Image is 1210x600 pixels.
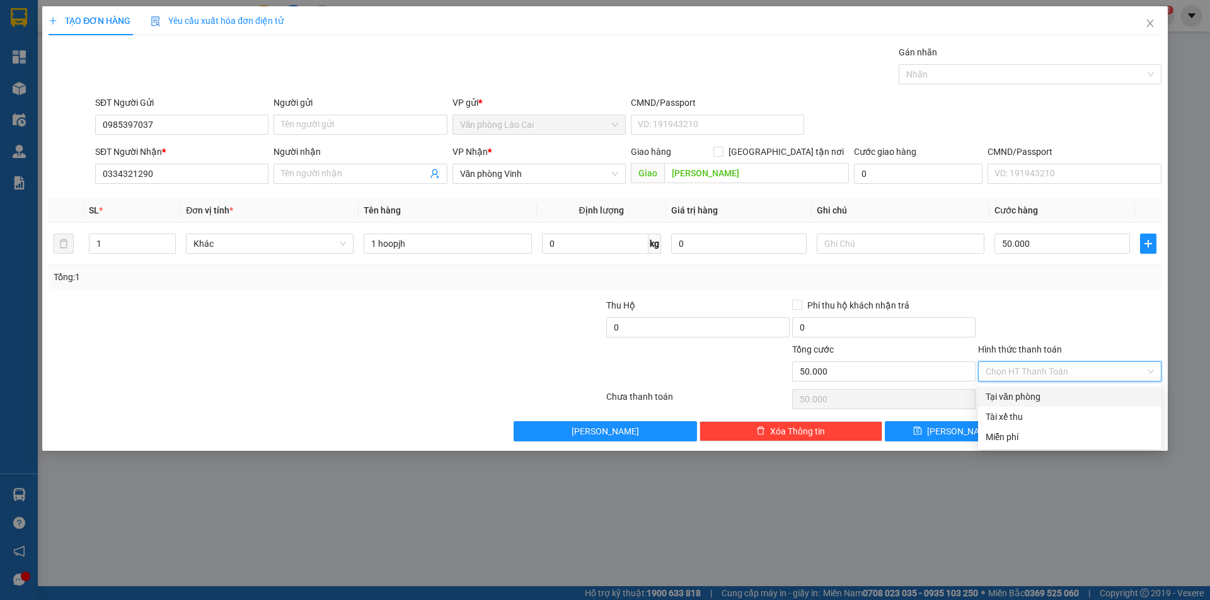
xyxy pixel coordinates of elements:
[452,147,488,157] span: VP Nhận
[54,234,74,254] button: delete
[986,390,1154,404] div: Tại văn phòng
[274,145,447,159] div: Người nhận
[631,147,671,157] span: Giao hàng
[631,163,664,183] span: Giao
[792,344,834,354] span: Tổng cước
[572,424,639,438] span: [PERSON_NAME]
[89,205,99,215] span: SL
[186,205,233,215] span: Đơn vị tính
[1141,239,1156,249] span: plus
[430,169,440,179] span: user-add
[671,205,718,215] span: Giá trị hàng
[756,426,765,436] span: delete
[671,234,807,254] input: 0
[700,421,883,441] button: deleteXóa Thông tin
[664,163,849,183] input: Dọc đường
[364,234,531,254] input: VD: Bàn, Ghế
[274,96,447,110] div: Người gửi
[854,164,982,184] input: Cước giao hàng
[986,410,1154,424] div: Tài xế thu
[1145,18,1155,28] span: close
[606,300,635,310] span: Thu Hộ
[95,96,268,110] div: SĐT Người Gửi
[452,96,626,110] div: VP gửi
[151,16,161,26] img: icon
[460,164,618,183] span: Văn phòng Vinh
[631,96,804,110] div: CMND/Passport
[54,270,467,284] div: Tổng: 1
[723,145,849,159] span: [GEOGRAPHIC_DATA] tận nơi
[49,16,130,26] span: TẠO ĐƠN HÀNG
[817,234,984,254] input: Ghi Chú
[913,426,922,436] span: save
[770,424,825,438] span: Xóa Thông tin
[802,298,914,312] span: Phí thu hộ khách nhận trả
[49,16,57,25] span: plus
[151,16,284,26] span: Yêu cầu xuất hóa đơn điện tử
[854,147,916,157] label: Cước giao hàng
[812,198,989,223] th: Ghi chú
[1140,234,1156,254] button: plus
[899,47,937,57] label: Gán nhãn
[927,424,994,438] span: [PERSON_NAME]
[605,390,791,412] div: Chưa thanh toán
[514,421,697,441] button: [PERSON_NAME]
[885,421,1022,441] button: save[PERSON_NAME]
[193,234,346,253] span: Khác
[994,205,1038,215] span: Cước hàng
[988,145,1161,159] div: CMND/Passport
[986,430,1154,444] div: Miễn phí
[95,145,268,159] div: SĐT Người Nhận
[364,205,401,215] span: Tên hàng
[1132,6,1168,42] button: Close
[648,234,661,254] span: kg
[978,344,1062,354] label: Hình thức thanh toán
[460,115,618,134] span: Văn phòng Lào Cai
[579,205,624,215] span: Định lượng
